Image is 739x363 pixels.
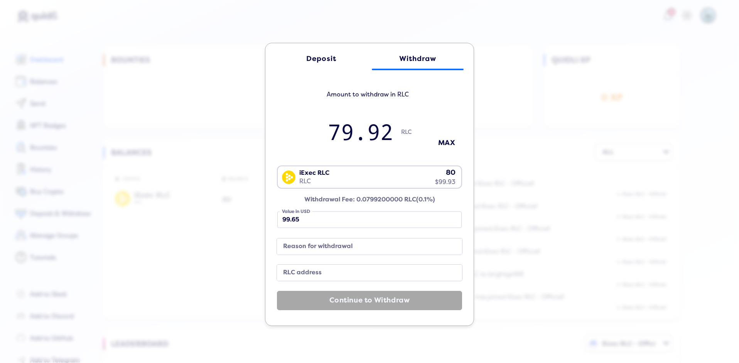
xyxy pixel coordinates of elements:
label: RLC address [280,268,447,278]
label: Reason for withdrawal [280,241,447,252]
div: 80 [435,168,456,178]
div: Deposit [283,55,359,63]
button: Continue to Withdraw [277,291,462,310]
div: RLC [299,177,329,186]
button: MAX [427,137,466,149]
img: RLC [282,171,295,184]
h5: Amount to withdraw in RLC [275,88,460,108]
span: RLC [401,129,419,156]
input: 0 [320,119,401,144]
a: Deposit [275,47,367,70]
div: $99.93 [435,178,456,186]
div: Search for option [277,165,462,189]
a: Withdraw [372,47,464,70]
input: none [277,211,462,228]
div: iExec RLC [299,169,329,177]
div: Withdraw [380,55,456,63]
input: Search for option [278,187,457,197]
